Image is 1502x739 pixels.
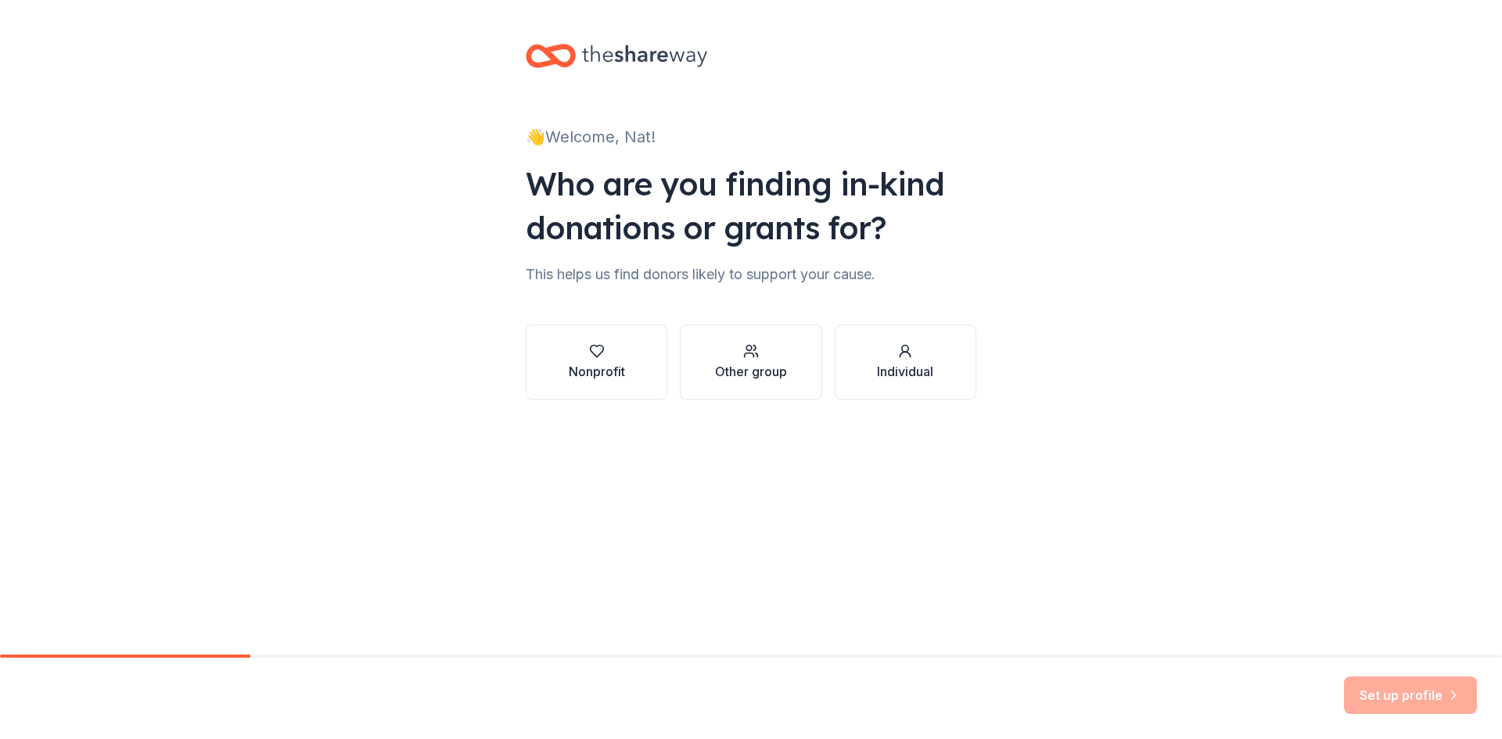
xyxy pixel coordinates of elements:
button: Other group [680,325,821,400]
div: Other group [715,362,787,381]
div: 👋 Welcome, Nat! [526,124,976,149]
div: Individual [877,362,933,381]
div: Nonprofit [569,362,625,381]
div: Who are you finding in-kind donations or grants for? [526,162,976,249]
button: Nonprofit [526,325,667,400]
button: Individual [835,325,976,400]
div: This helps us find donors likely to support your cause. [526,262,976,287]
